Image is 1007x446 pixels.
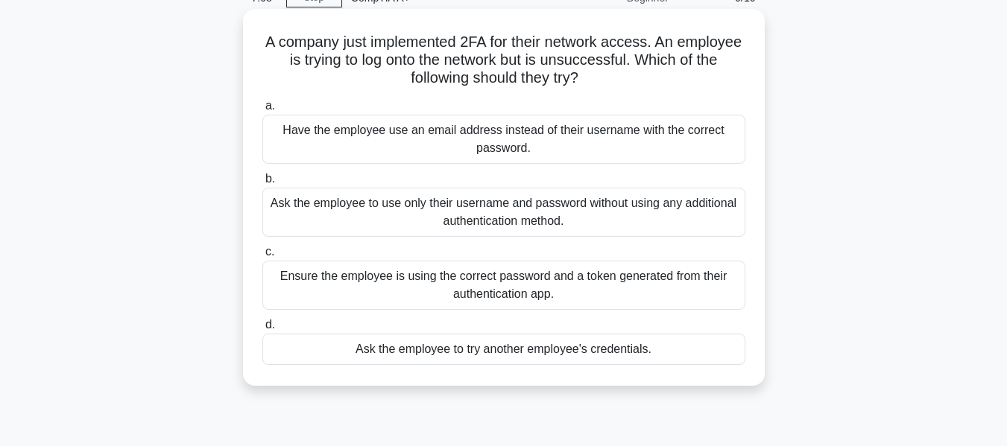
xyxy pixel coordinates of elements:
[265,245,274,258] span: c.
[262,188,745,237] div: Ask the employee to use only their username and password without using any additional authenticat...
[262,261,745,310] div: Ensure the employee is using the correct password and a token generated from their authentication...
[261,33,747,88] h5: A company just implemented 2FA for their network access. An employee is trying to log onto the ne...
[265,172,275,185] span: b.
[262,115,745,164] div: Have the employee use an email address instead of their username with the correct password.
[265,99,275,112] span: a.
[262,334,745,365] div: Ask the employee to try another employee's credentials.
[265,318,275,331] span: d.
